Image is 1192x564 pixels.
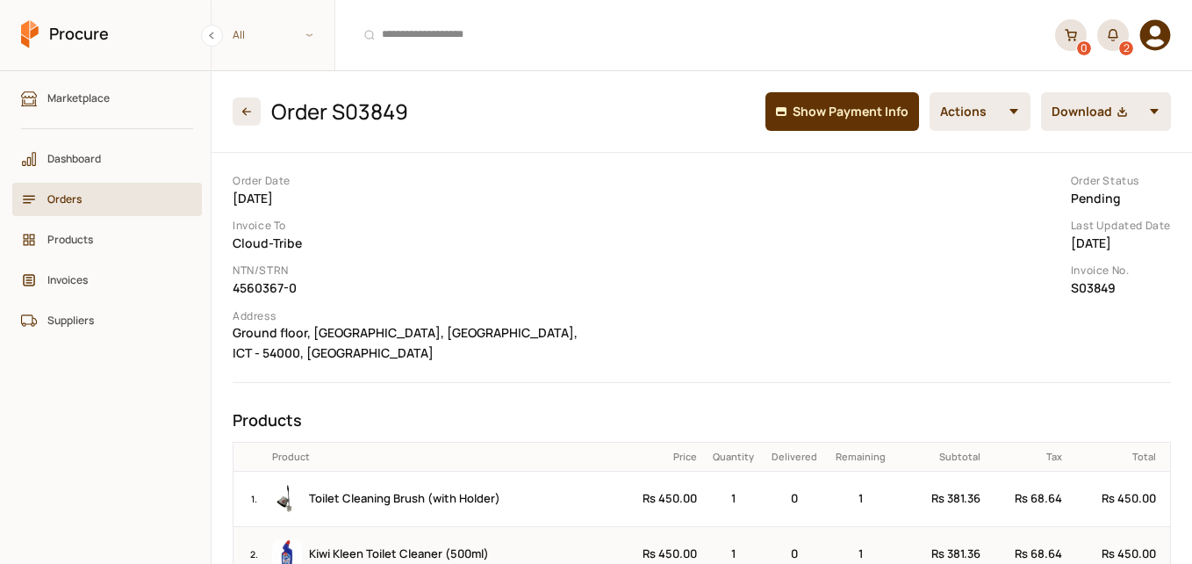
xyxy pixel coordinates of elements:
dt: NTN/STRN [233,264,584,278]
a: Suppliers [12,304,202,337]
th: Tax [987,443,1068,471]
dd: Pending [1071,189,1171,208]
td: 1 [827,471,895,526]
small: 2 . [250,548,258,560]
th: Subtotal [895,443,987,471]
th: Quantity [703,443,762,471]
small: 1 . [251,493,257,505]
td: Rs 450.00 [617,471,703,526]
button: 2 [1097,19,1129,51]
div: 0 [1077,41,1091,55]
span: Invoices [47,271,179,288]
h3: Products [233,409,1171,431]
dd: Ground floor, [GEOGRAPHIC_DATA], [GEOGRAPHIC_DATA], ICT - 54000, [GEOGRAPHIC_DATA] [233,323,584,363]
td: Rs 68.64 [987,471,1068,526]
button: Show Payment Info [765,92,919,131]
dd: Cloud-Tribe [233,234,584,253]
span: Marketplace [47,90,179,106]
span: All [212,20,334,49]
a: Orders [12,183,202,216]
dt: Invoice No. [1071,264,1171,278]
span: Kiwi Kleen Toilet Cleaner (500ml) [309,546,489,561]
td: Rs 381.36 [895,471,987,526]
span: Suppliers [47,312,179,329]
th: Product [266,443,617,471]
a: Products [12,223,202,257]
button: Download [1041,92,1138,131]
dt: Last Updated Date [1071,219,1171,234]
dd: S03849 [1071,278,1171,298]
h2: Order S03849 [271,97,408,127]
input: Products and Orders [346,13,1045,57]
span: Procure [49,23,109,45]
dt: Order Date [233,174,584,189]
a: Toilet Cleaning Brush (with Holder) [272,484,611,514]
dd: [DATE] [1071,234,1171,253]
td: 0 [763,471,827,526]
span: Products [47,231,179,248]
th: Total [1068,443,1171,471]
span: Orders [47,191,179,207]
dd: 4560367-0 [233,278,584,298]
a: Invoices [12,264,202,297]
th: Price [617,443,703,471]
div: Rs 450.00 [1074,489,1156,508]
th: Delivered [763,443,827,471]
span: All [233,26,245,43]
a: Marketplace [12,82,202,115]
td: 1 [703,471,762,526]
th: Remaining [827,443,895,471]
div: Rs 450.00 [1074,545,1156,563]
a: Procure [21,20,109,50]
dt: Order Status [1071,174,1171,189]
a: 0 [1055,19,1087,51]
dt: Invoice To [233,219,584,234]
div: 2 [1119,41,1133,55]
dd: [DATE] [233,189,584,208]
span: Toilet Cleaning Brush (with Holder) [309,490,500,506]
a: Dashboard [12,142,202,176]
span: Dashboard [47,150,179,167]
span: Download [1052,103,1112,120]
dt: Address [233,309,584,324]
